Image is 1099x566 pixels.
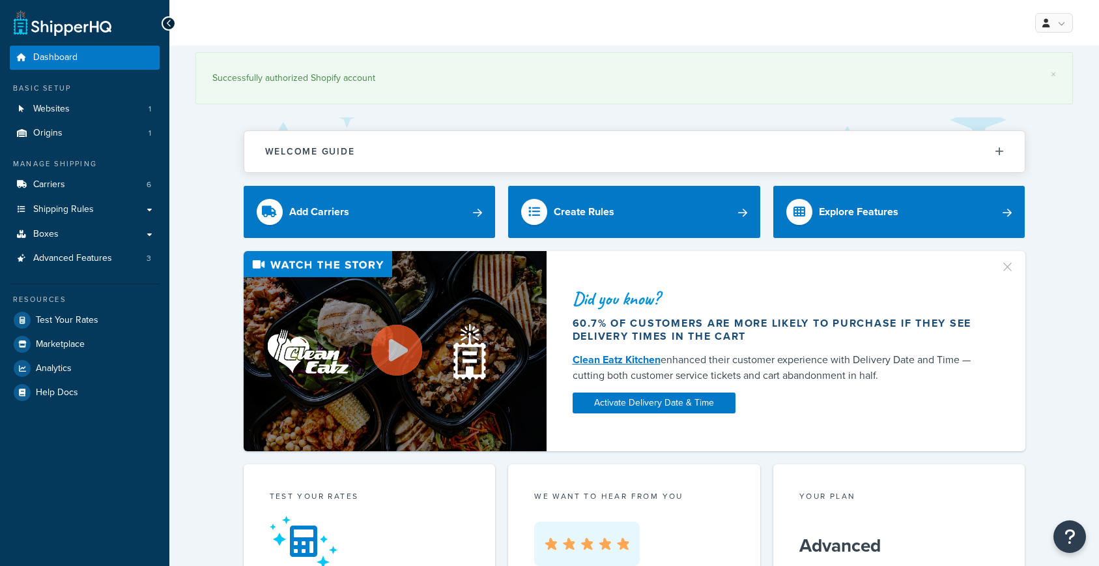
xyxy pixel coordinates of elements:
span: Dashboard [33,52,78,63]
span: 1 [149,104,151,115]
a: Explore Features [773,186,1025,238]
button: Open Resource Center [1053,520,1086,553]
div: Test your rates [270,490,470,505]
span: Boxes [33,229,59,240]
h5: Advanced [799,535,999,556]
a: Test Your Rates [10,308,160,332]
span: Help Docs [36,387,78,398]
span: 1 [149,128,151,139]
a: Shipping Rules [10,198,160,222]
a: Help Docs [10,381,160,404]
span: 6 [147,179,151,190]
a: Analytics [10,357,160,380]
button: Welcome Guide [244,131,1025,172]
a: × [1051,69,1056,80]
a: Create Rules [508,186,760,238]
a: Marketplace [10,333,160,356]
span: Analytics [36,363,72,374]
div: Create Rules [554,203,614,221]
li: Advanced Features [10,246,160,271]
li: Origins [10,121,160,145]
a: Websites1 [10,97,160,121]
li: Carriers [10,173,160,197]
div: Did you know? [573,290,984,308]
span: Shipping Rules [33,204,94,215]
span: Origins [33,128,63,139]
a: Add Carriers [244,186,496,238]
span: Advanced Features [33,253,112,264]
h2: Welcome Guide [265,147,355,156]
span: 3 [147,253,151,264]
span: Marketplace [36,339,85,350]
a: Origins1 [10,121,160,145]
div: enhanced their customer experience with Delivery Date and Time — cutting both customer service ti... [573,352,984,383]
div: 60.7% of customers are more likely to purchase if they see delivery times in the cart [573,317,984,343]
div: Your Plan [799,490,999,505]
span: Websites [33,104,70,115]
a: Dashboard [10,46,160,70]
div: Successfully authorized Shopify account [212,69,1056,87]
a: Carriers6 [10,173,160,197]
div: Basic Setup [10,83,160,94]
li: Websites [10,97,160,121]
span: Carriers [33,179,65,190]
img: Video thumbnail [244,251,547,451]
span: Test Your Rates [36,315,98,326]
div: Manage Shipping [10,158,160,170]
a: Clean Eatz Kitchen [573,352,661,367]
div: Explore Features [819,203,898,221]
a: Boxes [10,222,160,246]
a: Activate Delivery Date & Time [573,393,735,413]
a: Advanced Features3 [10,246,160,271]
p: we want to hear from you [534,490,734,502]
div: Add Carriers [289,203,349,221]
div: Resources [10,294,160,305]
